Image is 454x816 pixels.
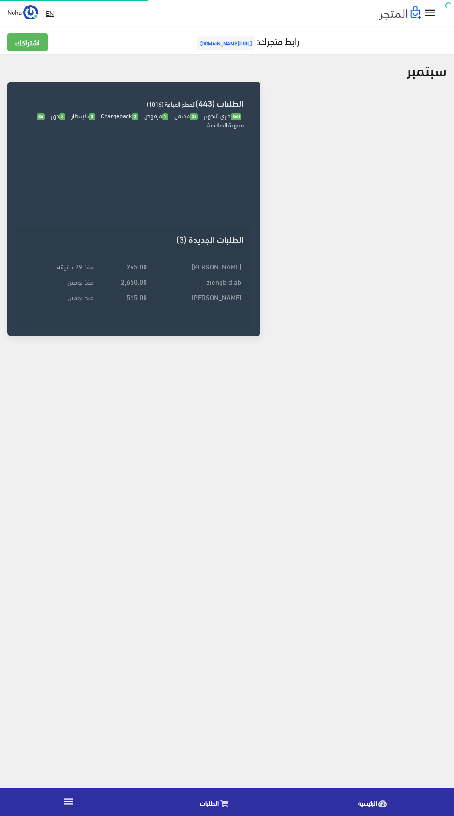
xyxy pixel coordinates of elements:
span: القطع المباعة (1016) [147,98,195,109]
span: 35 [190,113,198,120]
a: EN [42,5,57,21]
u: EN [46,7,54,19]
span: مرفوض [144,110,168,121]
span: الرئيسية [358,797,377,809]
span: Chargeback [101,110,138,121]
i:  [423,6,437,20]
i:  [63,796,75,808]
td: zienqb diab [149,274,244,289]
strong: 2,650.00 [121,276,147,287]
span: الطلبات [200,797,219,809]
span: 34 [37,113,45,120]
span: منتهية الصلاحية [37,110,244,130]
a: الرئيسية [296,790,454,814]
img: . [379,6,421,20]
span: [URL][DOMAIN_NAME] [197,36,254,50]
strong: 745.00 [126,261,147,271]
td: [PERSON_NAME] [149,289,244,305]
span: جهز [51,110,65,121]
span: 360 [231,113,241,120]
h3: الطلبات (443) [24,98,244,107]
span: بالإنتظار [71,110,95,121]
h3: الطلبات الجديدة (3) [24,235,244,243]
img: ... [23,5,38,20]
span: 1 [162,113,168,120]
a: اشتراكك [7,33,48,51]
strong: 515.00 [126,292,147,302]
td: [PERSON_NAME] [149,258,244,274]
span: مكتمل [174,110,198,121]
span: 2 [132,113,138,120]
span: 3 [89,113,95,120]
td: منذ يومين [24,289,96,305]
td: منذ 29 دقيقة [24,258,96,274]
a: الطلبات [137,790,296,814]
h2: سبتمبر [407,61,447,77]
span: Noha [7,6,22,18]
a: رابط متجرك:[URL][DOMAIN_NAME] [195,32,299,49]
a: ... Noha [7,5,38,19]
td: منذ يومين [24,274,96,289]
span: جاري التجهيز [204,110,241,121]
span: 8 [59,113,65,120]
